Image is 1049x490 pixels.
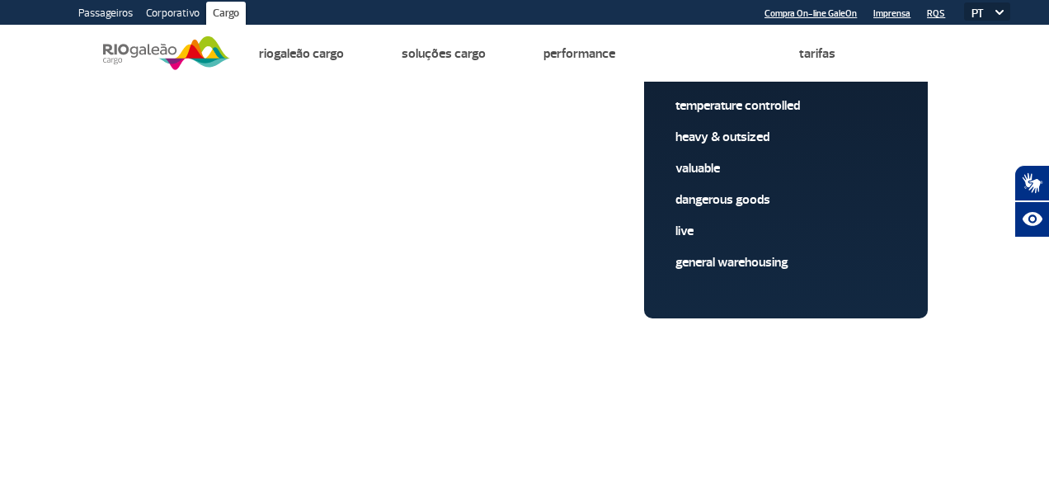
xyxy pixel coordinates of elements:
a: General Warehousing [675,253,896,271]
a: Live [675,222,896,240]
a: Atendimento [673,45,741,62]
a: Imprensa [873,8,910,19]
a: Soluções Cargo [402,45,486,62]
a: Heavy & Outsized [675,128,896,146]
a: Riogaleão Cargo [259,45,344,62]
button: Abrir recursos assistivos. [1014,201,1049,238]
a: RQS [927,8,945,19]
a: Valuable [675,159,896,177]
a: Tarifas [799,45,835,62]
a: Temperature Controlled [675,97,896,115]
a: Cargo [206,2,246,28]
div: Plugin de acessibilidade da Hand Talk. [1014,165,1049,238]
a: Dangerous Goods [675,191,896,209]
a: Performance [543,45,615,62]
a: Compra On-line GaleOn [764,8,857,19]
button: Abrir tradutor de língua de sinais. [1014,165,1049,201]
a: Passageiros [72,2,139,28]
a: Corporativo [139,2,206,28]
